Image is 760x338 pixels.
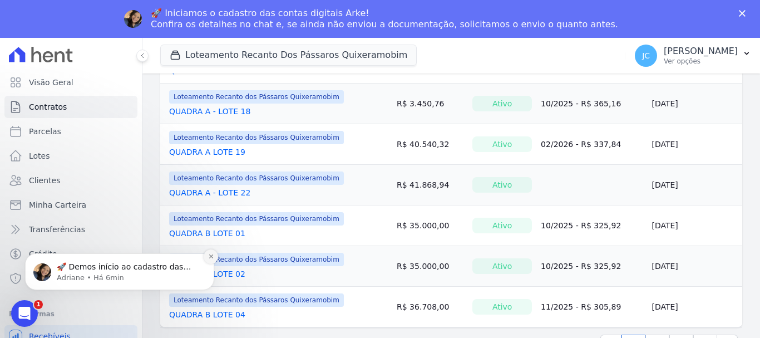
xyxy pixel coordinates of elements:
a: Clientes [4,169,137,192]
td: R$ 35.000,00 [392,246,468,287]
a: QUADRA A LOTE 19 [169,146,245,158]
td: [DATE] [647,84,742,124]
button: Dismiss notification [195,66,210,81]
a: 10/2025 - R$ 365,16 [541,99,621,108]
td: [DATE] [647,246,742,287]
p: Ver opções [664,57,738,66]
span: 🚀 Demos início ao cadastro das Contas Digitais Arke! Iniciamos a abertura para clientes do modelo... [48,79,190,320]
a: 10/2025 - R$ 325,92 [541,221,621,230]
iframe: Intercom live chat [11,300,38,327]
a: Negativação [4,267,137,290]
span: Loteamento Recanto dos Pássaros Quixeramobim [169,131,344,144]
span: JC [642,52,650,60]
td: [DATE] [647,165,742,205]
div: Ativo [472,299,532,315]
div: Ativo [472,258,532,274]
td: R$ 40.540,32 [392,124,468,165]
div: Ativo [472,177,532,193]
img: Profile image for Adriane [124,10,142,28]
a: QUADRA B LOTE 04 [169,309,245,320]
td: R$ 36.708,00 [392,287,468,327]
iframe: Intercom notifications mensagem [8,183,231,308]
a: Transferências [4,218,137,241]
td: [DATE] [647,124,742,165]
td: R$ 3.450,76 [392,84,468,124]
a: 11/2025 - R$ 305,89 [541,302,621,311]
td: [DATE] [647,205,742,246]
a: Contratos [4,96,137,118]
a: Crédito [4,243,137,265]
div: Ativo [472,218,532,233]
span: Visão Geral [29,77,73,88]
span: 1 [34,300,43,309]
td: R$ 35.000,00 [392,205,468,246]
div: Plataformas [9,307,133,321]
button: Loteamento Recanto Dos Pássaros Quixeramobim [160,45,417,66]
p: [PERSON_NAME] [664,46,738,57]
a: Visão Geral [4,71,137,94]
span: Loteamento Recanto dos Pássaros Quixeramobim [169,172,344,185]
a: 02/2026 - R$ 337,84 [541,140,621,149]
a: QUADRA A - LOTE 18 [169,106,250,117]
a: Lotes [4,145,137,167]
div: message notification from Adriane, Há 6min. 🚀 Demos início ao cadastro das Contas Digitais Arke! ... [17,70,206,107]
td: R$ 41.868,94 [392,165,468,205]
div: 🚀 Iniciamos o cadastro das contas digitais Arke! Confira os detalhes no chat e, se ainda não envi... [151,8,618,30]
img: Profile image for Adriane [25,80,43,98]
span: Loteamento Recanto dos Pássaros Quixeramobim [169,293,344,307]
div: Ativo [472,96,532,111]
button: JC [PERSON_NAME] Ver opções [626,40,760,71]
span: Contratos [29,101,67,112]
a: 10/2025 - R$ 325,92 [541,262,621,271]
span: Parcelas [29,126,61,137]
div: Ativo [472,136,532,152]
span: Loteamento Recanto dos Pássaros Quixeramobim [169,90,344,104]
div: Fechar [739,10,750,17]
span: Clientes [29,175,60,186]
span: Loteamento Recanto dos Pássaros Quixeramobim [169,212,344,226]
a: Minha Carteira [4,194,137,216]
span: Loteamento Recanto dos Pássaros Quixeramobim [169,253,344,266]
p: Message from Adriane, sent Há 6min [48,90,192,100]
td: [DATE] [647,287,742,327]
span: Lotes [29,150,50,161]
a: Parcelas [4,120,137,143]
